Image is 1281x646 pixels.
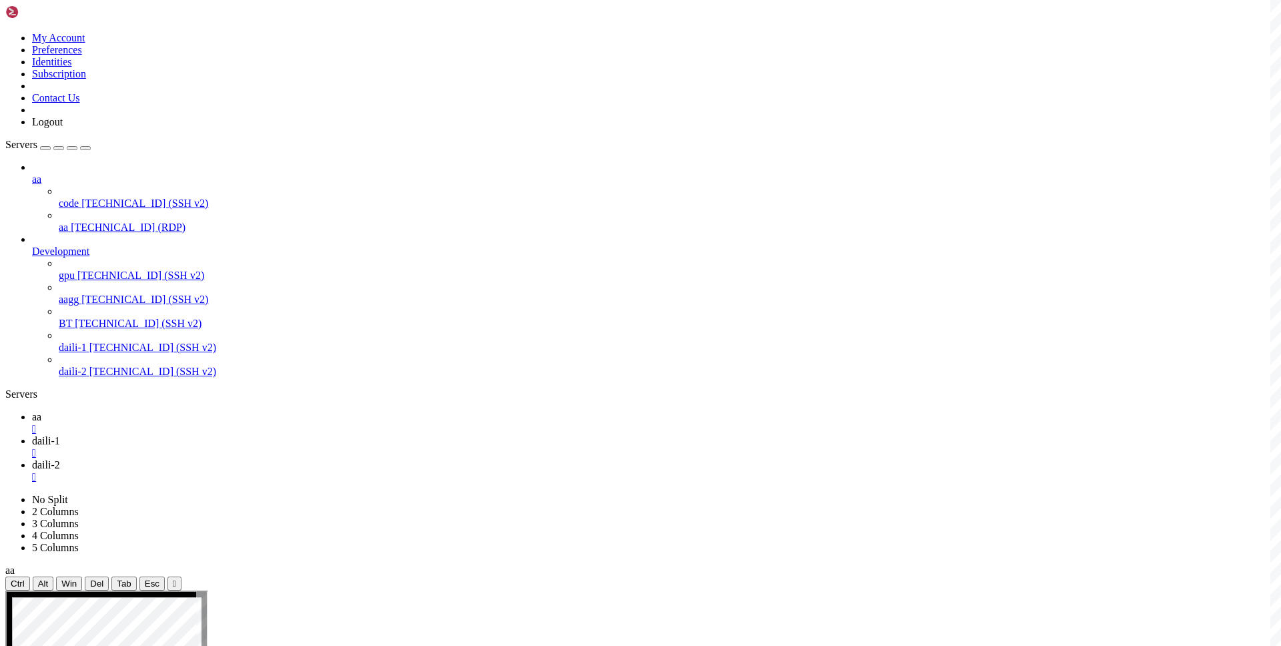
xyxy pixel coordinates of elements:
[5,565,15,576] span: aa
[32,32,85,43] a: My Account
[32,56,72,67] a: Identities
[59,354,1276,378] li: daili-2 [TECHNICAL_ID] (SSH v2)
[32,506,79,517] a: 2 Columns
[32,435,1276,459] a: daili-1
[5,5,1106,17] x-row: Connecting [TECHNICAL_ID]...
[32,68,86,79] a: Subscription
[5,17,11,28] div: (0, 1)
[89,342,216,353] span: [TECHNICAL_ID] (SSH v2)
[59,198,79,209] span: code
[173,579,176,589] div: 
[59,318,1276,330] a: BT [TECHNICAL_ID] (SSH v2)
[38,579,49,589] span: Alt
[85,577,109,591] button: Del
[59,294,79,305] span: aagg
[32,246,1276,258] a: Development
[32,435,60,446] span: daili-1
[59,210,1276,234] li: aa [TECHNICAL_ID] (RDP)
[59,186,1276,210] li: code [TECHNICAL_ID] (SSH v2)
[32,116,63,127] a: Logout
[32,92,80,103] a: Contact Us
[5,139,37,150] span: Servers
[81,198,208,209] span: [TECHNICAL_ID] (SSH v2)
[59,366,1276,378] a: daili-2 [TECHNICAL_ID] (SSH v2)
[81,294,208,305] span: [TECHNICAL_ID] (SSH v2)
[32,44,82,55] a: Preferences
[5,5,82,19] img: Shellngn
[32,423,1276,435] a: 
[5,577,30,591] button: Ctrl
[32,471,1276,483] a: 
[59,282,1276,306] li: aagg [TECHNICAL_ID] (SSH v2)
[145,579,159,589] span: Esc
[59,294,1276,306] a: aagg [TECHNICAL_ID] (SSH v2)
[59,306,1276,330] li: BT [TECHNICAL_ID] (SSH v2)
[32,494,68,505] a: No Split
[32,542,79,553] a: 5 Columns
[33,577,54,591] button: Alt
[59,222,1276,234] a: aa [TECHNICAL_ID] (RDP)
[32,234,1276,378] li: Development
[59,342,1276,354] a: daili-1 [TECHNICAL_ID] (SSH v2)
[32,246,89,257] span: Development
[117,579,131,589] span: Tab
[59,270,1276,282] a: gpu [TECHNICAL_ID] (SSH v2)
[32,459,60,470] span: daili-2
[59,270,75,281] span: gpu
[90,579,103,589] span: Del
[61,579,77,589] span: Win
[32,518,79,529] a: 3 Columns
[59,318,72,329] span: BT
[32,411,1276,435] a: aa
[59,366,87,377] span: daili-2
[71,222,185,233] span: [TECHNICAL_ID] (RDP)
[5,388,1276,400] div: Servers
[32,447,1276,459] a: 
[77,270,204,281] span: [TECHNICAL_ID] (SSH v2)
[59,222,68,233] span: aa
[59,198,1276,210] a: code [TECHNICAL_ID] (SSH v2)
[32,530,79,541] a: 4 Columns
[167,577,181,591] button: 
[32,174,1276,186] a: aa
[5,139,91,150] a: Servers
[11,579,25,589] span: Ctrl
[32,174,41,185] span: aa
[139,577,165,591] button: Esc
[59,258,1276,282] li: gpu [TECHNICAL_ID] (SSH v2)
[75,318,201,329] span: [TECHNICAL_ID] (SSH v2)
[89,366,216,377] span: [TECHNICAL_ID] (SSH v2)
[111,577,137,591] button: Tab
[56,577,82,591] button: Win
[32,161,1276,234] li: aa
[32,459,1276,483] a: daili-2
[59,330,1276,354] li: daili-1 [TECHNICAL_ID] (SSH v2)
[32,411,41,422] span: aa
[59,342,87,353] span: daili-1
